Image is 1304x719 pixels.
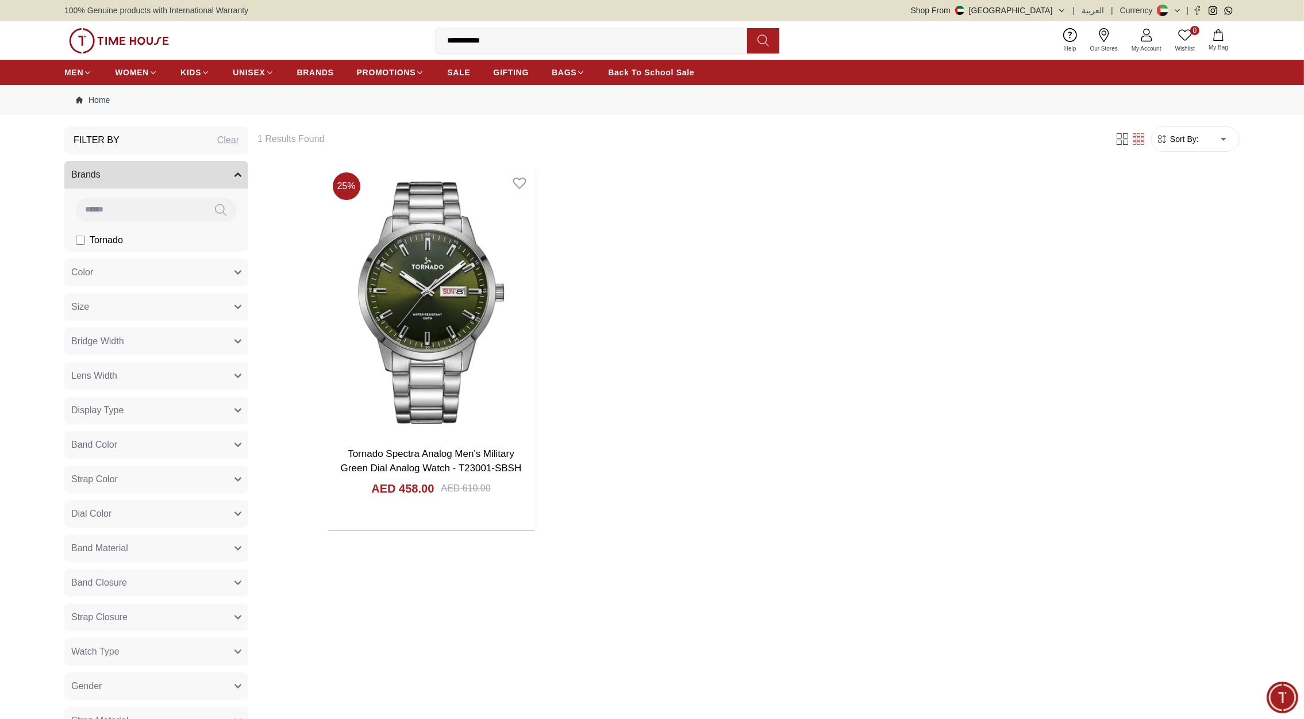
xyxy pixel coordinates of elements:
[341,448,522,474] a: Tornado Spectra Analog Men's Military Green Dial Analog Watch - T23001-SBSH
[1156,133,1199,145] button: Sort By:
[112,323,221,344] div: Nearest Store Locator
[357,62,425,83] a: PROMOTIONS
[115,67,149,78] span: WOMEN
[71,679,102,693] span: Gender
[120,326,214,340] span: Nearest Store Locator
[64,328,248,355] button: Bridge Width
[1111,5,1113,16] span: |
[71,645,120,659] span: Watch Type
[1202,27,1235,54] button: My Bag
[110,300,147,314] span: Services
[1267,682,1298,713] div: Chat Widget
[64,672,248,700] button: Gender
[3,388,227,445] textarea: We are here to help you
[16,349,111,370] div: Request a callback
[1086,44,1122,53] span: Our Stores
[64,397,248,424] button: Display Type
[61,15,192,26] div: [PERSON_NAME]
[103,297,154,317] div: Services
[35,300,90,314] span: New Enquiry
[23,353,104,367] span: Request a callback
[333,172,360,200] span: 25 %
[1082,5,1104,16] button: العربية
[1120,5,1157,16] div: Currency
[608,67,694,78] span: Back To School Sale
[125,353,214,367] span: Track your Shipment
[1186,5,1188,16] span: |
[1083,26,1125,55] a: Our Stores
[71,472,118,486] span: Strap Color
[911,5,1066,16] button: Shop From[GEOGRAPHIC_DATA]
[71,438,117,452] span: Band Color
[297,62,334,83] a: BRANDS
[447,67,470,78] span: SALE
[357,67,416,78] span: PROMOTIONS
[76,236,85,245] input: Tornado
[153,276,183,283] span: 11:59 AM
[64,161,248,189] button: Brands
[180,67,201,78] span: KIDS
[64,535,248,562] button: Band Material
[64,431,248,459] button: Band Color
[20,243,176,280] span: Hello! I'm your Time House Watches Support Assistant. How can I assist you [DATE]?
[64,5,248,16] span: 100% Genuine products with International Warranty
[64,62,92,83] a: MEN
[257,132,1101,146] h6: 1 Results Found
[233,67,265,78] span: UNISEX
[64,638,248,666] button: Watch Type
[64,293,248,321] button: Size
[1168,133,1199,145] span: Sort By:
[447,62,470,83] a: SALE
[71,576,127,590] span: Band Closure
[167,300,214,314] span: Exchanges
[297,67,334,78] span: BRANDS
[90,233,123,247] span: Tornado
[71,610,128,624] span: Strap Closure
[64,67,83,78] span: MEN
[64,569,248,597] button: Band Closure
[328,168,534,437] img: Tornado Spectra Analog Men's Military Green Dial Analog Watch - T23001-SBSH
[233,62,274,83] a: UNISEX
[64,500,248,528] button: Dial Color
[371,480,434,497] h4: AED 458.00
[71,507,111,521] span: Dial Color
[64,603,248,631] button: Strap Closure
[217,133,239,147] div: Clear
[115,62,157,83] a: WOMEN
[118,349,221,370] div: Track your Shipment
[74,133,120,147] h3: Filter By
[64,362,248,390] button: Lens Width
[71,369,117,383] span: Lens Width
[1073,5,1075,16] span: |
[493,67,529,78] span: GIFTING
[1168,26,1202,55] a: 0Wishlist
[1193,6,1202,15] a: Facebook
[1209,6,1217,15] a: Instagram
[608,62,694,83] a: Back To School Sale
[11,221,227,233] div: [PERSON_NAME]
[35,10,55,30] img: Profile picture of Zoe
[28,297,97,317] div: New Enquiry
[955,6,964,15] img: United Arab Emirates
[160,297,221,317] div: Exchanges
[71,403,124,417] span: Display Type
[64,466,248,493] button: Strap Color
[69,28,169,53] img: ...
[71,300,89,314] span: Size
[71,168,101,182] span: Brands
[1060,44,1081,53] span: Help
[1127,44,1166,53] span: My Account
[552,67,576,78] span: BAGS
[76,94,110,106] a: Home
[1190,26,1199,35] span: 0
[71,541,128,555] span: Band Material
[9,9,32,32] em: Back
[64,259,248,286] button: Color
[71,334,124,348] span: Bridge Width
[1057,26,1083,55] a: Help
[441,482,490,495] div: AED 610.00
[552,62,585,83] a: BAGS
[180,62,210,83] a: KIDS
